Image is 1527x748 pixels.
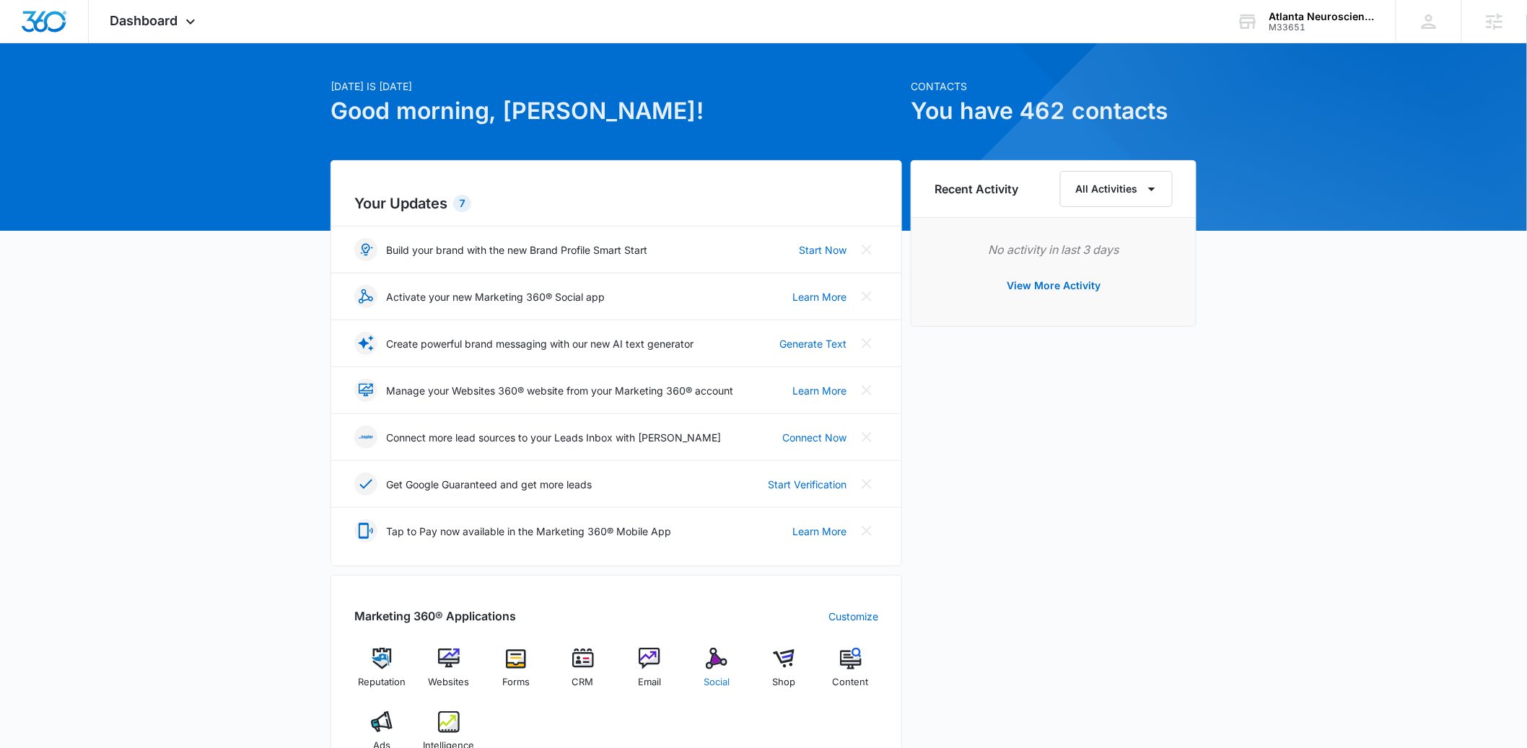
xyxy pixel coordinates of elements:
[855,379,878,402] button: Close
[756,648,812,700] a: Shop
[331,94,902,128] h1: Good morning, [PERSON_NAME]!
[354,193,878,214] h2: Your Updates
[779,336,846,351] a: Generate Text
[421,648,477,700] a: Websites
[386,289,605,304] p: Activate your new Marketing 360® Social app
[799,242,846,258] a: Start Now
[792,383,846,398] a: Learn More
[855,426,878,449] button: Close
[855,238,878,261] button: Close
[828,609,878,624] a: Customize
[911,94,1196,128] h1: You have 462 contacts
[823,648,878,700] a: Content
[386,242,647,258] p: Build your brand with the new Brand Profile Smart Start
[782,430,846,445] a: Connect Now
[792,524,846,539] a: Learn More
[1060,171,1173,207] button: All Activities
[386,383,733,398] p: Manage your Websites 360® website from your Marketing 360® account
[453,195,471,212] div: 7
[992,268,1115,303] button: View More Activity
[772,675,795,690] span: Shop
[386,430,721,445] p: Connect more lead sources to your Leads Inbox with [PERSON_NAME]
[911,79,1196,94] p: Contacts
[386,336,694,351] p: Create powerful brand messaging with our new AI text generator
[555,648,611,700] a: CRM
[792,289,846,304] a: Learn More
[855,519,878,542] button: Close
[855,472,878,496] button: Close
[1269,22,1375,32] div: account id
[502,675,530,690] span: Forms
[935,241,1173,258] p: No activity in last 3 days
[638,675,661,690] span: Email
[354,648,410,700] a: Reputation
[386,477,592,492] p: Get Google Guaranteed and get more leads
[354,607,516,625] h2: Marketing 360® Applications
[110,13,178,28] span: Dashboard
[1269,11,1375,22] div: account name
[833,675,869,690] span: Content
[489,648,544,700] a: Forms
[331,79,902,94] p: [DATE] is [DATE]
[358,675,406,690] span: Reputation
[572,675,594,690] span: CRM
[622,648,678,700] a: Email
[689,648,745,700] a: Social
[704,675,730,690] span: Social
[768,477,846,492] a: Start Verification
[935,180,1018,198] h6: Recent Activity
[429,675,470,690] span: Websites
[386,524,671,539] p: Tap to Pay now available in the Marketing 360® Mobile App
[855,332,878,355] button: Close
[855,285,878,308] button: Close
